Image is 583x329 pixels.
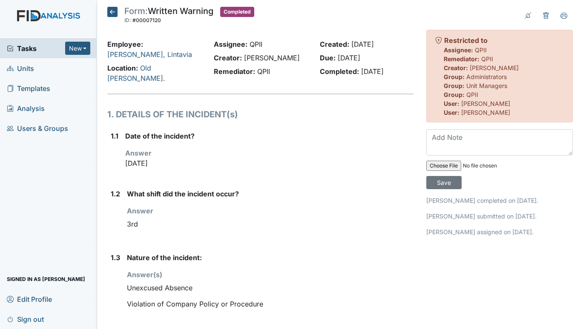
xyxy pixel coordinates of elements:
strong: Assignee: [444,46,473,54]
label: 1.2 [111,189,120,199]
a: [PERSON_NAME], Lintavia [107,50,192,59]
input: Save [426,176,462,189]
strong: Created: [320,40,349,48]
strong: Location: [107,64,138,72]
strong: Group: [444,91,465,98]
strong: Group: [444,73,465,80]
label: Nature of the incident: [127,252,202,263]
span: Templates [7,82,50,95]
div: Written Warning [124,7,213,26]
button: New [65,42,91,55]
h1: 1. DETAILS OF THE INCIDENT(s) [107,108,414,121]
div: Unexcused Absence [127,280,414,296]
p: [PERSON_NAME] assigned on [DATE]. [426,227,573,236]
label: 1.1 [111,131,118,141]
div: 3rd [127,216,414,232]
label: 1.3 [111,252,120,263]
span: [DATE] [361,67,384,76]
p: [PERSON_NAME] completed on [DATE]. [426,196,573,205]
strong: Creator: [214,54,242,62]
strong: Creator: [444,64,468,71]
p: [DATE] [125,158,414,168]
span: Administrators [466,73,507,80]
span: Analysis [7,102,45,115]
span: Sign out [7,312,44,326]
span: QPII [257,67,270,76]
label: Date of the incident? [125,131,195,141]
p: [PERSON_NAME] submitted on [DATE]. [426,212,573,221]
strong: Completed: [320,67,359,76]
strong: Employee: [107,40,143,48]
div: Violation of Company Policy or Procedure [127,296,414,312]
span: Unit Managers [466,82,507,89]
strong: Remediator: [214,67,255,76]
strong: Remediator: [444,55,480,62]
strong: User: [444,109,460,116]
span: [DATE] [351,40,374,48]
strong: Answer [125,149,152,157]
span: [PERSON_NAME] [470,64,519,71]
label: What shift did the incident occur? [127,189,239,199]
strong: Answer [127,207,153,215]
span: QPII [475,46,487,54]
strong: User: [444,100,460,107]
span: Completed [220,7,254,17]
span: Signed in as [PERSON_NAME] [7,272,85,286]
span: QPII [250,40,262,48]
strong: Answer(s) [127,270,162,279]
span: Edit Profile [7,292,52,306]
span: #00007120 [132,17,161,23]
strong: Due: [320,54,336,62]
span: [PERSON_NAME] [244,54,300,62]
span: Users & Groups [7,122,68,135]
span: [PERSON_NAME] [461,109,510,116]
strong: Restricted to [444,36,488,45]
span: [PERSON_NAME] [461,100,510,107]
strong: Group: [444,82,465,89]
span: [DATE] [338,54,360,62]
span: Form: [124,6,148,16]
a: Tasks [7,43,65,54]
span: QPII [466,91,478,98]
strong: Assignee: [214,40,247,48]
span: ID: [124,17,131,23]
span: Units [7,62,34,75]
span: QPII [481,55,493,62]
